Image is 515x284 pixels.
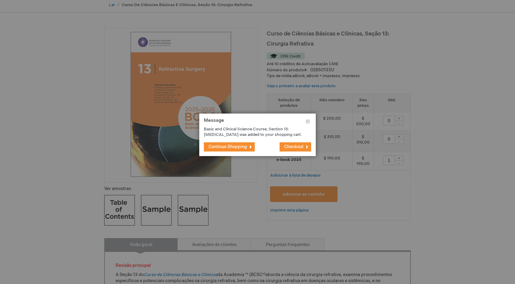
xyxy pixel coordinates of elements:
h1: Message [204,118,311,126]
span: Continue Shopping [208,144,247,149]
button: Continue Shopping [204,142,255,151]
p: Basic and Clinical Science Course, Section 13: [MEDICAL_DATA] was added to your shopping cart. [204,126,302,138]
button: Checkout [280,142,311,151]
span: Checkout [284,144,303,149]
